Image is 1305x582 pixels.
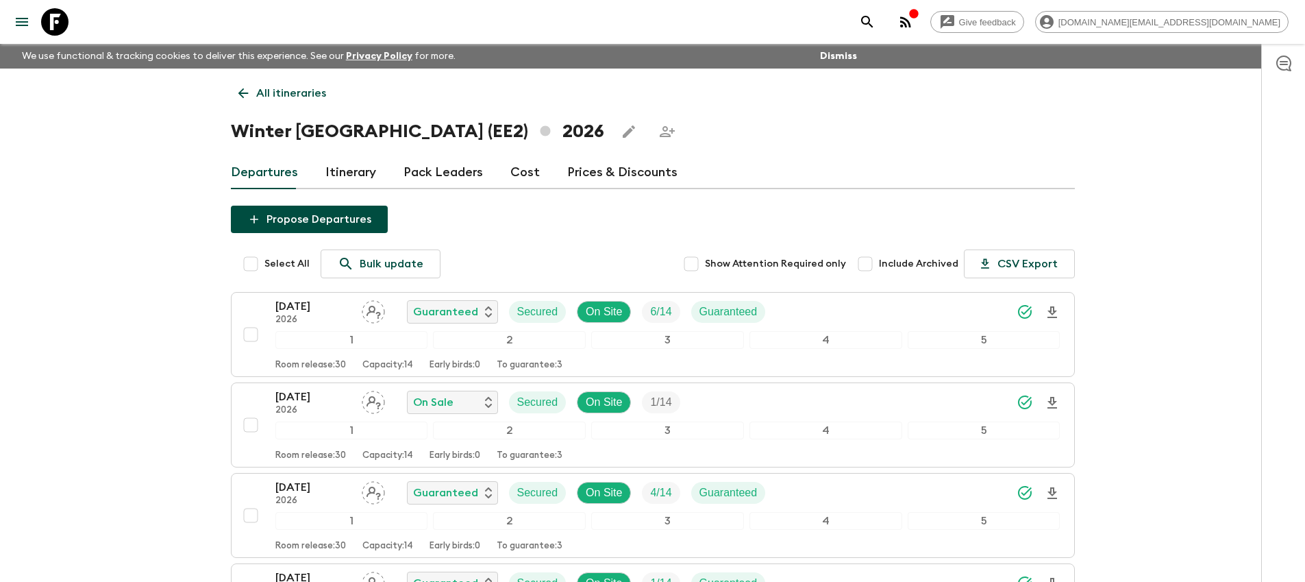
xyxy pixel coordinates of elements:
[817,47,860,66] button: Dismiss
[231,118,604,145] h1: Winter [GEOGRAPHIC_DATA] (EE2) 2026
[586,394,622,411] p: On Site
[699,485,758,501] p: Guaranteed
[321,250,440,278] a: Bulk update
[325,156,376,189] a: Itinerary
[362,450,413,461] p: Capacity: 14
[433,422,586,439] div: 2
[231,156,298,189] a: Departures
[699,304,758,320] p: Guaranteed
[1035,11,1289,33] div: [DOMAIN_NAME][EMAIL_ADDRESS][DOMAIN_NAME]
[275,450,346,461] p: Room release: 30
[231,292,1075,377] button: [DATE]2026Assign pack leaderGuaranteedSecuredOn SiteTrip FillGuaranteed12345Room release:30Capaci...
[275,512,428,530] div: 1
[413,304,478,320] p: Guaranteed
[430,541,480,552] p: Early birds: 0
[16,44,461,69] p: We use functional & tracking cookies to deliver this experience. See our for more.
[275,496,351,507] p: 2026
[591,512,744,530] div: 3
[964,250,1075,278] button: CSV Export
[362,304,385,315] span: Assign pack leader
[362,485,385,496] span: Assign pack leader
[908,331,1060,349] div: 5
[517,304,558,320] p: Secured
[615,118,643,145] button: Edit this itinerary
[577,301,631,323] div: On Site
[509,301,567,323] div: Secured
[433,331,586,349] div: 2
[650,304,671,320] p: 6 / 14
[654,118,681,145] span: Share this itinerary
[275,315,351,326] p: 2026
[264,257,310,271] span: Select All
[510,156,540,189] a: Cost
[517,394,558,411] p: Secured
[1017,394,1033,411] svg: Synced Successfully
[908,422,1060,439] div: 5
[362,395,385,406] span: Assign pack leader
[586,304,622,320] p: On Site
[517,485,558,501] p: Secured
[360,256,423,272] p: Bulk update
[749,331,902,349] div: 4
[577,391,631,413] div: On Site
[362,360,413,371] p: Capacity: 14
[413,394,453,411] p: On Sale
[275,298,351,315] p: [DATE]
[275,389,351,405] p: [DATE]
[642,482,680,504] div: Trip Fill
[275,331,428,349] div: 1
[497,541,562,552] p: To guarantee: 3
[275,422,428,439] div: 1
[275,541,346,552] p: Room release: 30
[413,485,478,501] p: Guaranteed
[1044,395,1060,411] svg: Download Onboarding
[231,206,388,233] button: Propose Departures
[1017,485,1033,501] svg: Synced Successfully
[231,383,1075,468] button: [DATE]2026Assign pack leaderOn SaleSecuredOn SiteTrip Fill12345Room release:30Capacity:14Early bi...
[952,17,1023,27] span: Give feedback
[8,8,36,36] button: menu
[497,450,562,461] p: To guarantee: 3
[650,485,671,501] p: 4 / 14
[930,11,1024,33] a: Give feedback
[854,8,881,36] button: search adventures
[275,479,351,496] p: [DATE]
[275,360,346,371] p: Room release: 30
[749,512,902,530] div: 4
[403,156,483,189] a: Pack Leaders
[705,257,846,271] span: Show Attention Required only
[591,331,744,349] div: 3
[577,482,631,504] div: On Site
[1044,485,1060,502] svg: Download Onboarding
[430,450,480,461] p: Early birds: 0
[642,301,680,323] div: Trip Fill
[1017,304,1033,320] svg: Synced Successfully
[1044,304,1060,321] svg: Download Onboarding
[497,360,562,371] p: To guarantee: 3
[879,257,958,271] span: Include Archived
[362,541,413,552] p: Capacity: 14
[275,405,351,416] p: 2026
[642,391,680,413] div: Trip Fill
[567,156,678,189] a: Prices & Discounts
[1051,17,1288,27] span: [DOMAIN_NAME][EMAIL_ADDRESS][DOMAIN_NAME]
[509,391,567,413] div: Secured
[586,485,622,501] p: On Site
[591,422,744,439] div: 3
[231,473,1075,558] button: [DATE]2026Assign pack leaderGuaranteedSecuredOn SiteTrip FillGuaranteed12345Room release:30Capaci...
[256,85,326,101] p: All itineraries
[650,394,671,411] p: 1 / 14
[430,360,480,371] p: Early birds: 0
[749,422,902,439] div: 4
[433,512,586,530] div: 2
[346,51,412,61] a: Privacy Policy
[509,482,567,504] div: Secured
[231,80,334,107] a: All itineraries
[908,512,1060,530] div: 5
